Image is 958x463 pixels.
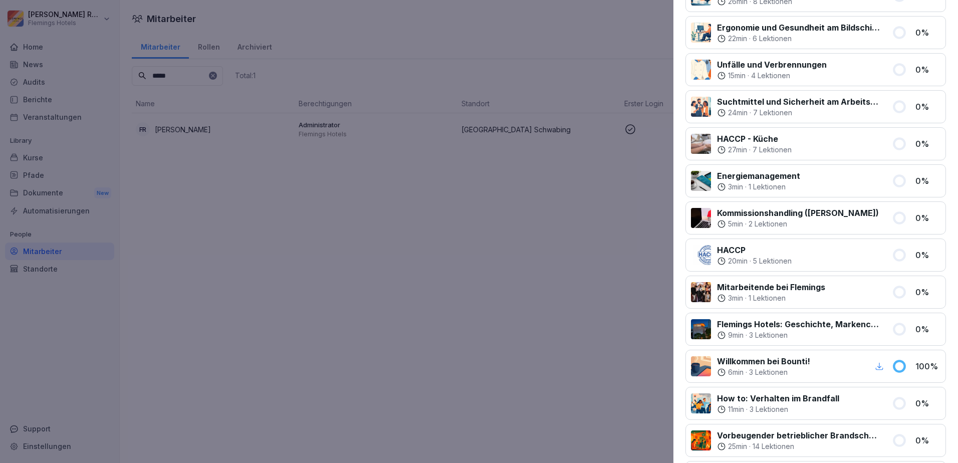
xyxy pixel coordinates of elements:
[717,281,825,293] p: Mitarbeitende bei Flemings
[717,219,879,229] div: ·
[728,108,748,118] p: 24 min
[717,96,880,108] p: Suchtmittel und Sicherheit am Arbeitsplatz
[717,330,880,340] div: ·
[717,441,880,451] div: ·
[717,59,827,71] p: Unfälle und Verbrennungen
[728,219,743,229] p: 5 min
[751,71,790,81] p: 4 Lektionen
[717,404,839,414] div: ·
[728,71,746,81] p: 15 min
[728,145,747,155] p: 27 min
[728,293,743,303] p: 3 min
[749,293,786,303] p: 1 Lektionen
[915,101,940,113] p: 0 %
[753,145,792,155] p: 7 Lektionen
[717,392,839,404] p: How to: Verhalten im Brandfall
[717,182,800,192] div: ·
[717,293,825,303] div: ·
[717,71,827,81] div: ·
[717,34,880,44] div: ·
[728,441,747,451] p: 25 min
[728,182,743,192] p: 3 min
[749,330,788,340] p: 3 Lektionen
[753,108,792,118] p: 7 Lektionen
[915,64,940,76] p: 0 %
[717,244,792,256] p: HACCP
[753,34,792,44] p: 6 Lektionen
[717,207,879,219] p: Kommissionshandling ([PERSON_NAME])
[915,27,940,39] p: 0 %
[728,404,744,414] p: 11 min
[717,429,880,441] p: Vorbeugender betrieblicher Brandschutz
[717,256,792,266] div: ·
[753,256,792,266] p: 5 Lektionen
[749,367,788,377] p: 3 Lektionen
[717,133,792,145] p: HACCP - Küche
[915,323,940,335] p: 0 %
[717,318,880,330] p: Flemings Hotels: Geschichte, Markenclaim und Touchpoints
[915,212,940,224] p: 0 %
[915,175,940,187] p: 0 %
[728,256,748,266] p: 20 min
[728,330,744,340] p: 9 min
[915,138,940,150] p: 0 %
[728,34,747,44] p: 22 min
[728,367,744,377] p: 6 min
[915,249,940,261] p: 0 %
[915,434,940,446] p: 0 %
[717,145,792,155] div: ·
[749,182,786,192] p: 1 Lektionen
[717,22,880,34] p: Ergonomie und Gesundheit am Bildschirmarbeitsplatz
[717,355,810,367] p: Willkommen bei Bounti!
[717,108,880,118] div: ·
[750,404,788,414] p: 3 Lektionen
[915,397,940,409] p: 0 %
[717,367,810,377] div: ·
[915,286,940,298] p: 0 %
[749,219,787,229] p: 2 Lektionen
[753,441,794,451] p: 14 Lektionen
[717,170,800,182] p: Energiemanagement
[915,360,940,372] p: 100 %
